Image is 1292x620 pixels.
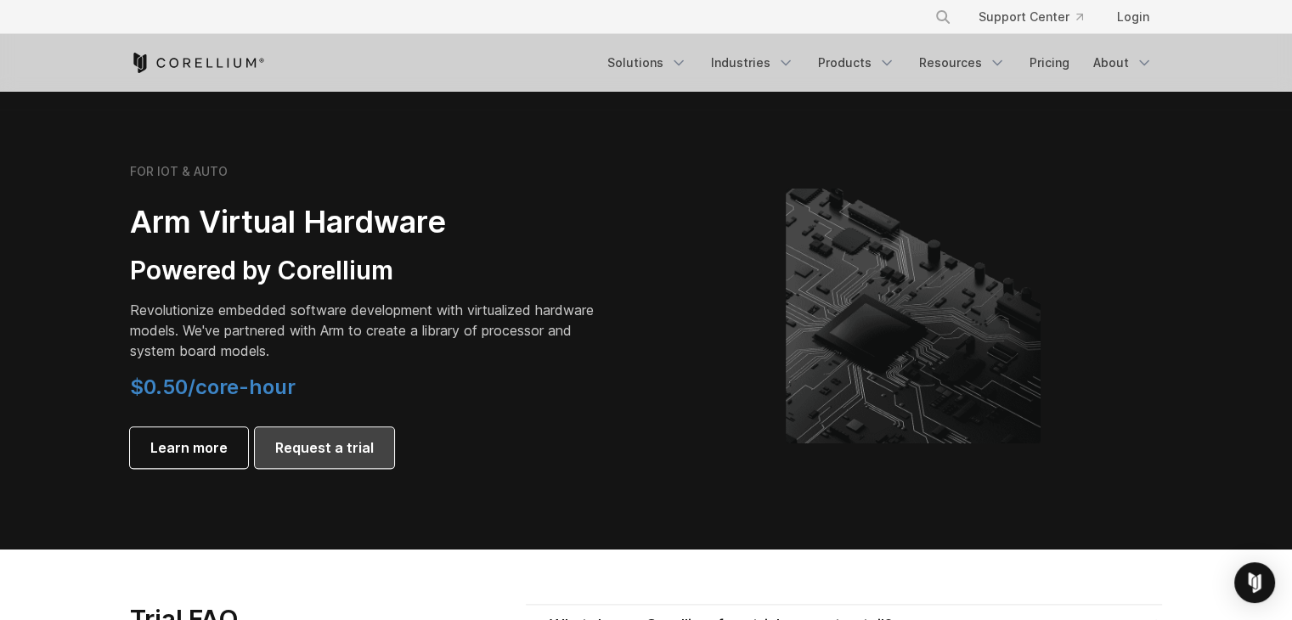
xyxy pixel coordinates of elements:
[130,427,248,468] a: Learn more
[914,2,1163,32] div: Navigation Menu
[130,53,265,73] a: Corellium Home
[130,300,606,361] p: Revolutionize embedded software development with virtualized hardware models. We've partnered wit...
[130,255,606,287] h3: Powered by Corellium
[255,427,394,468] a: Request a trial
[1103,2,1163,32] a: Login
[786,189,1041,443] img: Corellium's ARM Virtual Hardware Platform
[597,48,697,78] a: Solutions
[275,437,374,458] span: Request a trial
[965,2,1097,32] a: Support Center
[130,375,296,399] span: $0.50/core-hour
[1083,48,1163,78] a: About
[808,48,906,78] a: Products
[1234,562,1275,603] div: Open Intercom Messenger
[130,203,606,241] h2: Arm Virtual Hardware
[909,48,1016,78] a: Resources
[928,2,958,32] button: Search
[701,48,804,78] a: Industries
[150,437,228,458] span: Learn more
[1019,48,1080,78] a: Pricing
[130,164,228,179] h6: FOR IOT & AUTO
[597,48,1163,78] div: Navigation Menu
